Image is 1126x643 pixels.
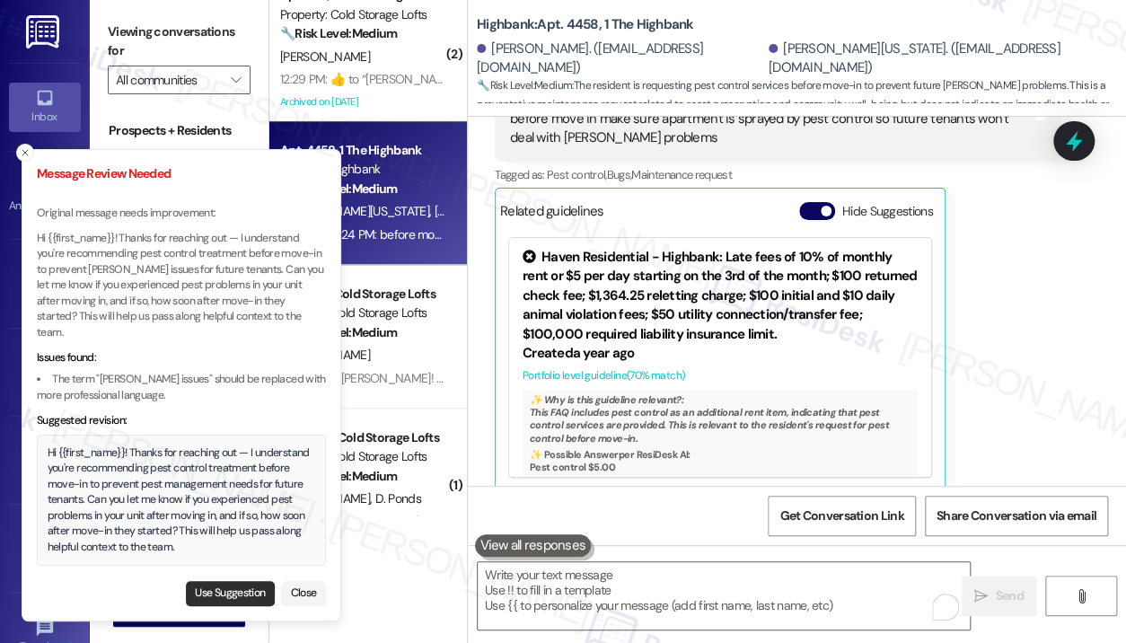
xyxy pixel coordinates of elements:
[280,428,446,447] div: Apt. 635, 1 Cold Storage Lofts
[510,110,1032,148] div: before move in make sure apartment is sprayed by pest control so future tenants won’t deal with [...
[9,524,81,573] a: Leads
[477,78,572,92] strong: 🔧 Risk Level: Medium
[280,5,446,24] div: Property: Cold Storage Lofts
[477,76,1126,134] span: : The resident is requesting pest control services before move-in to prevent future [PERSON_NAME]...
[281,581,326,606] button: Close
[769,40,1113,78] div: [PERSON_NAME][US_STATE]. ([EMAIL_ADDRESS][DOMAIN_NAME])
[478,562,970,630] textarea: To enrich screen reader interactions, please activate Accessibility in Grammarly extension settings
[186,581,275,606] button: Use Suggestion
[477,15,694,34] b: Highbank: Apt. 4458, 1 The Highbank
[375,490,421,506] span: D. Ponds
[26,15,63,48] img: ResiDesk Logo
[9,83,81,131] a: Inbox
[768,496,915,536] button: Get Conversation Link
[530,393,910,406] div: ✨ Why is this guideline relevant?:
[280,447,446,466] div: Property: Cold Storage Lofts
[108,18,251,66] label: Viewing conversations for
[530,448,910,461] div: ✨ Possible Answer per ResiDesk AI:
[9,436,81,484] a: Buildings
[523,344,918,363] div: Created a year ago
[606,167,631,182] span: Bugs ,
[974,589,988,603] i: 
[280,285,446,304] div: Apt. 413, 1 Cold Storage Lofts
[280,347,370,363] span: [PERSON_NAME]
[37,413,326,429] div: Suggested revision:
[90,121,268,140] div: Prospects + Residents
[435,203,524,219] span: [PERSON_NAME]
[523,390,918,478] div: This FAQ includes pest control as an additional rent item, indicating that pest control services ...
[37,372,326,403] li: The term "[PERSON_NAME] issues" should be replaced with more professional language.
[523,248,918,344] div: Haven Residential - Highbank: Late fees of 10% of monthly rent or $5 per day starting on the 3rd ...
[9,348,81,396] a: Insights •
[530,461,615,473] span: Pest control $5.00
[1074,589,1087,603] i: 
[280,25,397,41] strong: 🔧 Risk Level: Medium
[37,164,326,183] h3: Message Review Needed
[280,203,435,219] span: [PERSON_NAME][US_STATE]
[937,506,1096,525] span: Share Conversation via email
[779,506,903,525] span: Get Conversation Link
[278,91,448,113] div: Archived on [DATE]
[37,350,326,366] div: Issues found:
[547,167,607,182] span: Pest control ,
[500,202,604,228] div: Related guidelines
[48,445,316,556] div: Hi {{first_name}}! Thanks for reaching out — I understand you're recommending pest control treatm...
[495,162,1060,188] div: Tagged as:
[523,366,918,385] div: Portfolio level guideline ( 70 % match)
[842,202,933,221] label: Hide Suggestions
[37,231,326,341] p: Hi {{first_name}}! Thanks for reaching out — I understand you're recommending pest control treatm...
[280,48,370,65] span: [PERSON_NAME]
[631,167,732,182] span: Maintenance request
[995,586,1023,605] span: Send
[925,496,1108,536] button: Share Conversation via email
[280,141,446,160] div: Apt. 4458, 1 The Highbank
[116,66,222,94] input: All communities
[231,73,241,87] i: 
[477,40,764,78] div: [PERSON_NAME]. ([EMAIL_ADDRESS][DOMAIN_NAME])
[280,304,446,322] div: Property: Cold Storage Lofts
[37,206,326,222] p: Original message needs improvement:
[962,576,1036,616] button: Send
[16,144,34,162] button: Close toast
[280,160,446,179] div: Property: Highbank
[9,260,81,308] a: Site Visit •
